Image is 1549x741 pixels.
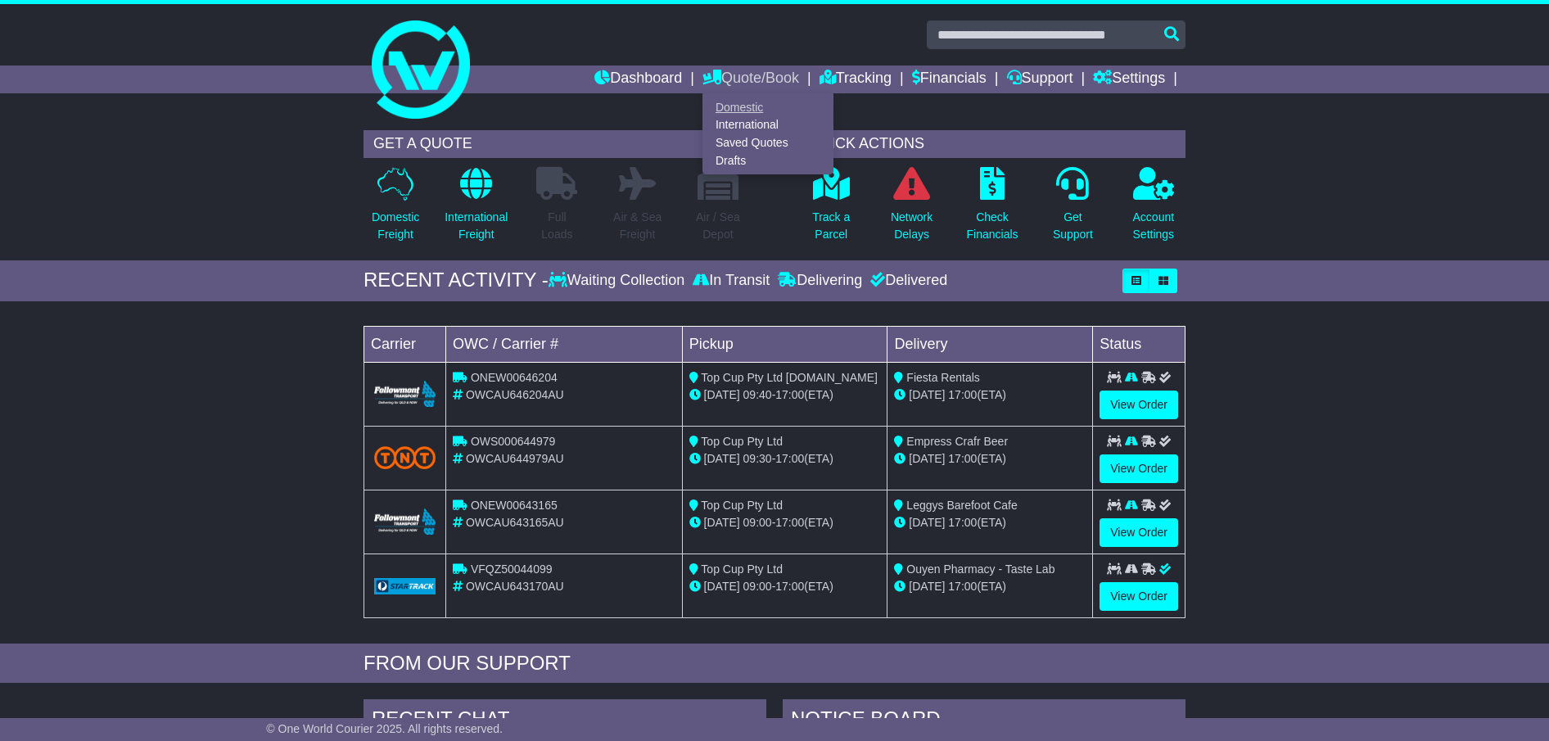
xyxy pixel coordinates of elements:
a: DomesticFreight [371,166,420,252]
td: Carrier [364,326,446,362]
span: ONEW00646204 [471,371,558,384]
a: View Order [1100,518,1178,547]
p: Check Financials [967,209,1018,243]
p: Network Delays [891,209,933,243]
span: [DATE] [909,388,945,401]
span: [DATE] [909,516,945,529]
a: Tracking [820,66,892,93]
div: Waiting Collection [549,272,689,290]
div: Delivering [774,272,866,290]
span: [DATE] [909,452,945,465]
span: 17:00 [948,516,977,529]
span: 17:00 [948,388,977,401]
a: International [703,116,833,134]
a: Dashboard [594,66,682,93]
div: (ETA) [894,450,1086,468]
span: VFQZ50044099 [471,563,553,576]
div: Quote/Book [702,93,833,174]
a: Support [1007,66,1073,93]
a: InternationalFreight [444,166,508,252]
div: In Transit [689,272,774,290]
span: Leggys Barefoot Cafe [906,499,1017,512]
a: CheckFinancials [966,166,1019,252]
div: RECENT ACTIVITY - [364,269,549,292]
img: Followmont_Transport.png [374,508,436,535]
div: - (ETA) [689,386,881,404]
td: OWC / Carrier # [446,326,683,362]
span: [DATE] [704,388,740,401]
a: View Order [1100,454,1178,483]
a: GetSupport [1052,166,1094,252]
a: AccountSettings [1132,166,1176,252]
span: [DATE] [704,580,740,593]
p: Full Loads [536,209,577,243]
span: 17:00 [775,516,804,529]
a: View Order [1100,582,1178,611]
p: Air & Sea Freight [613,209,662,243]
span: 09:40 [743,388,772,401]
span: Top Cup Pty Ltd [701,563,783,576]
div: (ETA) [894,578,1086,595]
div: Delivered [866,272,947,290]
div: QUICK ACTIONS [799,130,1185,158]
p: Account Settings [1133,209,1175,243]
span: OWCAU643170AU [466,580,564,593]
span: [DATE] [704,516,740,529]
span: © One World Courier 2025. All rights reserved. [266,722,503,735]
a: Quote/Book [702,66,799,93]
span: 17:00 [775,388,804,401]
span: 17:00 [775,452,804,465]
td: Status [1093,326,1185,362]
div: GET A QUOTE [364,130,750,158]
a: Settings [1093,66,1165,93]
div: - (ETA) [689,578,881,595]
span: OWCAU644979AU [466,452,564,465]
div: (ETA) [894,386,1086,404]
a: Drafts [703,151,833,169]
span: 09:00 [743,516,772,529]
span: Top Cup Pty Ltd [DOMAIN_NAME] [701,371,878,384]
span: OWS000644979 [471,435,556,448]
span: Empress Crafr Beer [906,435,1008,448]
a: Track aParcel [811,166,851,252]
span: Top Cup Pty Ltd [701,435,783,448]
td: Pickup [682,326,887,362]
p: Get Support [1053,209,1093,243]
a: View Order [1100,391,1178,419]
span: ONEW00643165 [471,499,558,512]
span: 09:30 [743,452,772,465]
a: Financials [912,66,987,93]
span: OWCAU646204AU [466,388,564,401]
div: - (ETA) [689,450,881,468]
span: 17:00 [775,580,804,593]
div: - (ETA) [689,514,881,531]
span: OWCAU643165AU [466,516,564,529]
span: [DATE] [909,580,945,593]
span: Fiesta Rentals [906,371,979,384]
a: Saved Quotes [703,134,833,152]
span: 09:00 [743,580,772,593]
a: NetworkDelays [890,166,933,252]
span: Ouyen Pharmacy - Taste Lab [906,563,1054,576]
span: 17:00 [948,452,977,465]
span: 17:00 [948,580,977,593]
img: Followmont_Transport.png [374,381,436,408]
img: GetCarrierServiceLogo [374,578,436,594]
img: TNT_Domestic.png [374,446,436,468]
p: Track a Parcel [812,209,850,243]
div: (ETA) [894,514,1086,531]
p: International Freight [445,209,508,243]
a: Domestic [703,98,833,116]
td: Delivery [887,326,1093,362]
p: Domestic Freight [372,209,419,243]
p: Air / Sea Depot [696,209,740,243]
div: FROM OUR SUPPORT [364,652,1185,675]
span: [DATE] [704,452,740,465]
span: Top Cup Pty Ltd [701,499,783,512]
